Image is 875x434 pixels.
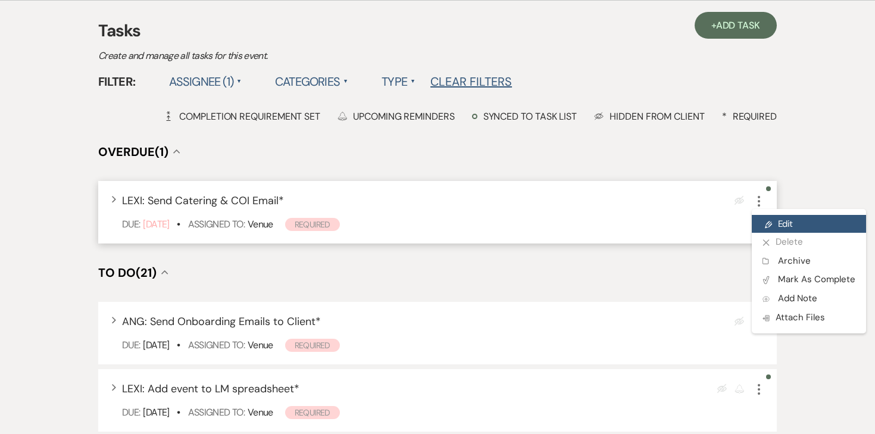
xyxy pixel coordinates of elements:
button: ANG: Send Onboarding Emails to Client* [122,316,321,327]
span: [DATE] [143,406,169,419]
span: [DATE] [143,339,169,351]
button: Overdue(1) [98,146,180,158]
div: Completion Requirement Set [164,110,320,123]
p: Create and manage all tasks for this event. [98,48,515,64]
div: Synced to task list [472,110,577,123]
span: To Do (21) [98,265,157,280]
span: Attach Files [762,311,825,323]
button: To Do(21) [98,267,168,279]
span: Due: [122,406,140,419]
a: Edit [752,215,866,233]
span: Required [285,406,340,419]
button: Attach Files [752,308,866,327]
b: • [177,406,180,419]
div: Required [722,110,777,123]
button: Delete [752,233,866,252]
a: +Add Task [695,12,777,39]
span: Add Task [716,19,760,32]
label: Type [382,71,415,92]
label: Assignee (1) [169,71,242,92]
span: Assigned To: [188,218,245,230]
span: Assigned To: [188,339,245,351]
b: • [177,218,180,230]
span: LEXI: Add event to LM spreadsheet * [122,382,299,396]
span: ▲ [237,77,242,86]
span: Venue [248,339,273,351]
span: LEXI: Send Catering & COI Email * [122,193,284,208]
span: Venue [248,406,273,419]
label: Categories [275,71,348,92]
span: ANG: Send Onboarding Emails to Client * [122,314,321,329]
button: Archive [752,252,866,271]
span: Assigned To: [188,406,245,419]
button: LEXI: Send Catering & COI Email* [122,195,284,206]
div: Upcoming Reminders [337,110,455,123]
div: Hidden from Client [594,110,705,123]
h3: Tasks [98,18,777,43]
button: Add Note [752,289,866,308]
button: Mark As Complete [752,270,866,289]
span: ▲ [343,77,348,86]
span: Filter: [98,73,136,90]
span: Venue [248,218,273,230]
span: Overdue (1) [98,144,168,160]
span: Due: [122,218,140,230]
span: Required [285,218,340,231]
span: Required [285,339,340,352]
span: Due: [122,339,140,351]
button: Clear Filters [430,76,512,88]
span: [DATE] [143,218,169,230]
b: • [177,339,180,351]
button: LEXI: Add event to LM spreadsheet* [122,383,299,394]
span: ▲ [411,77,415,86]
